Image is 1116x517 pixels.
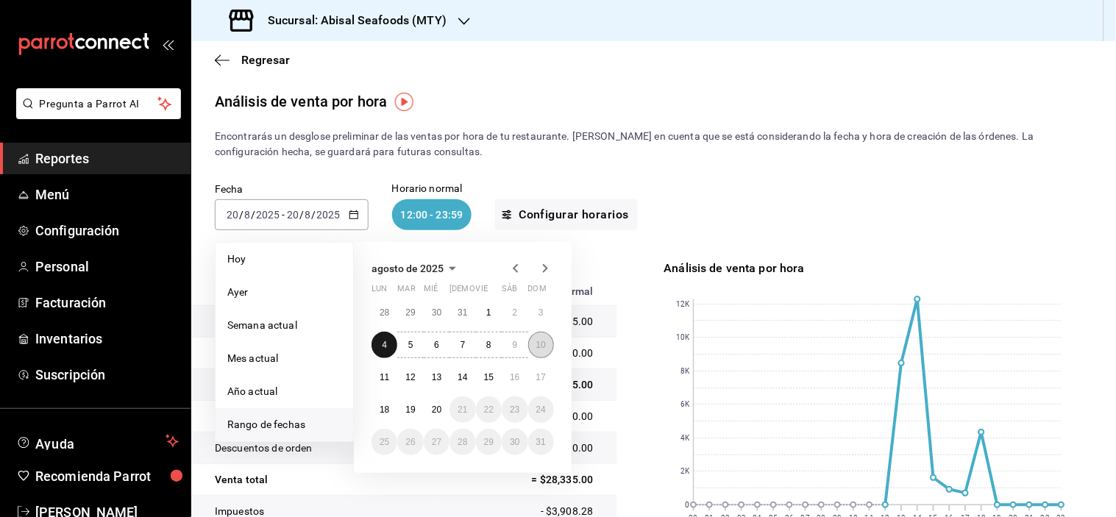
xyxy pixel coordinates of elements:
[305,209,312,221] input: --
[256,12,447,29] h3: Sucursal: Abisal Seafoods (MTY)
[191,306,438,338] td: Total artículos
[215,53,290,67] button: Regresar
[434,340,439,350] abbr: 6 de agosto de 2025
[16,88,181,119] button: Pregunta a Parrot AI
[395,93,413,111] button: Tooltip marker
[676,301,690,309] text: 12K
[449,284,536,299] abbr: jueves
[458,372,467,382] abbr: 14 de agosto de 2025
[476,284,488,299] abbr: viernes
[392,183,472,193] p: Horario normal
[449,396,475,423] button: 21 de agosto de 2025
[35,365,179,385] span: Suscripción
[502,299,527,326] button: 2 de agosto de 2025
[397,299,423,326] button: 29 de julio de 2025
[215,129,1092,160] p: Encontrarás un desglose preliminar de las ventas por hora de tu restaurante. [PERSON_NAME] en cue...
[299,209,304,221] span: /
[502,284,517,299] abbr: sábado
[495,199,638,230] button: Configurar horarios
[40,96,158,112] span: Pregunta a Parrot AI
[528,299,554,326] button: 3 de agosto de 2025
[226,209,239,221] input: --
[461,340,466,350] abbr: 7 de agosto de 2025
[372,260,461,277] button: agosto de 2025
[680,368,690,376] text: 8K
[227,252,341,267] span: Hoy
[528,332,554,358] button: 10 de agosto de 2025
[372,299,397,326] button: 28 de julio de 2025
[191,369,438,401] td: Venta bruta
[484,437,494,447] abbr: 29 de agosto de 2025
[424,396,449,423] button: 20 de agosto de 2025
[476,332,502,358] button: 8 de agosto de 2025
[227,285,341,300] span: Ayer
[397,332,423,358] button: 5 de agosto de 2025
[191,401,438,432] td: Descuentos de artículos
[664,260,1090,277] div: Análisis de venta por hora
[191,464,438,496] td: Venta total
[449,332,475,358] button: 7 de agosto de 2025
[458,437,467,447] abbr: 28 de agosto de 2025
[215,185,369,195] label: Fecha
[35,185,179,204] span: Menú
[432,307,441,318] abbr: 30 de julio de 2025
[438,464,616,496] td: = $28,335.00
[536,437,546,447] abbr: 31 de agosto de 2025
[215,90,387,113] div: Análisis de venta por hora
[424,364,449,391] button: 13 de agosto de 2025
[476,364,502,391] button: 15 de agosto de 2025
[191,338,438,369] td: Cargos por servicio
[424,332,449,358] button: 6 de agosto de 2025
[372,284,387,299] abbr: lunes
[680,435,690,443] text: 4K
[35,466,179,486] span: Recomienda Parrot
[676,334,690,342] text: 10K
[432,372,441,382] abbr: 13 de agosto de 2025
[512,340,517,350] abbr: 9 de agosto de 2025
[405,307,415,318] abbr: 29 de julio de 2025
[458,404,467,415] abbr: 21 de agosto de 2025
[35,432,160,450] span: Ayuda
[484,404,494,415] abbr: 22 de agosto de 2025
[408,340,413,350] abbr: 5 de agosto de 2025
[227,384,341,399] span: Año actual
[372,396,397,423] button: 18 de agosto de 2025
[35,329,179,349] span: Inventarios
[312,209,316,221] span: /
[397,396,423,423] button: 19 de agosto de 2025
[251,209,255,221] span: /
[528,364,554,391] button: 17 de agosto de 2025
[539,307,544,318] abbr: 3 de agosto de 2025
[35,149,179,168] span: Reportes
[392,199,472,230] div: 12:00 - 23:59
[239,209,244,221] span: /
[502,364,527,391] button: 16 de agosto de 2025
[512,307,517,318] abbr: 2 de agosto de 2025
[191,260,617,277] p: Resumen
[449,364,475,391] button: 14 de agosto de 2025
[432,404,441,415] abbr: 20 de agosto de 2025
[10,107,181,122] a: Pregunta a Parrot AI
[380,372,389,382] abbr: 11 de agosto de 2025
[536,372,546,382] abbr: 17 de agosto de 2025
[405,372,415,382] abbr: 12 de agosto de 2025
[486,307,491,318] abbr: 1 de agosto de 2025
[372,263,444,274] span: agosto de 2025
[528,396,554,423] button: 24 de agosto de 2025
[476,429,502,455] button: 29 de agosto de 2025
[372,429,397,455] button: 25 de agosto de 2025
[255,209,280,221] input: ----
[227,318,341,333] span: Semana actual
[502,429,527,455] button: 30 de agosto de 2025
[484,372,494,382] abbr: 15 de agosto de 2025
[397,284,415,299] abbr: martes
[510,404,519,415] abbr: 23 de agosto de 2025
[380,437,389,447] abbr: 25 de agosto de 2025
[380,307,389,318] abbr: 28 de julio de 2025
[35,221,179,240] span: Configuración
[382,340,387,350] abbr: 4 de agosto de 2025
[35,293,179,313] span: Facturación
[424,429,449,455] button: 27 de agosto de 2025
[536,404,546,415] abbr: 24 de agosto de 2025
[528,429,554,455] button: 31 de agosto de 2025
